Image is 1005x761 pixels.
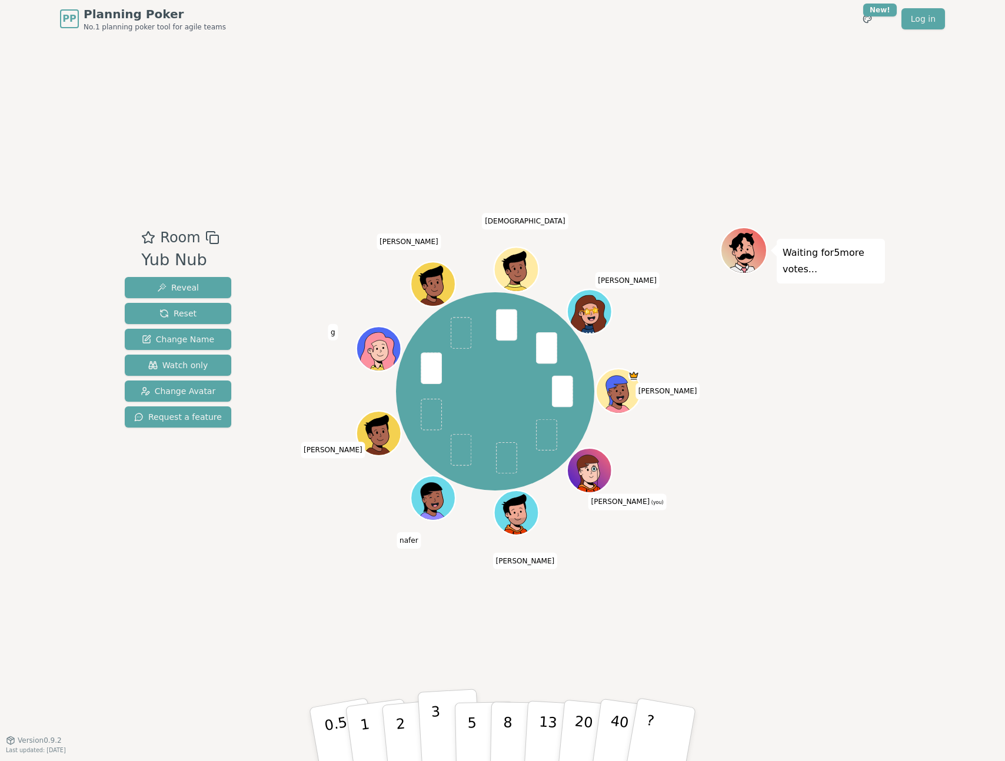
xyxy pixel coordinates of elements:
[125,406,231,428] button: Request a feature
[650,500,664,506] span: (you)
[141,248,219,272] div: Yub Nub
[901,8,945,29] a: Log in
[569,450,611,492] button: Click to change your avatar
[18,736,62,745] span: Version 0.9.2
[159,308,197,319] span: Reset
[141,227,155,248] button: Add as favourite
[157,282,199,293] span: Reveal
[134,411,222,423] span: Request a feature
[142,333,214,345] span: Change Name
[628,371,640,382] span: Jon is the host
[125,303,231,324] button: Reset
[397,532,421,549] span: Click to change your name
[377,233,441,250] span: Click to change your name
[863,4,897,16] div: New!
[6,747,66,753] span: Last updated: [DATE]
[635,383,700,399] span: Click to change your name
[783,245,879,278] p: Waiting for 5 more votes...
[6,736,62,745] button: Version0.9.2
[84,22,226,32] span: No.1 planning poker tool for agile teams
[141,385,216,397] span: Change Avatar
[125,380,231,402] button: Change Avatar
[482,213,568,230] span: Click to change your name
[857,8,878,29] button: New!
[62,12,76,26] span: PP
[125,329,231,350] button: Change Name
[148,359,208,371] span: Watch only
[60,6,226,32] a: PPPlanning PokerNo.1 planning poker tool for agile teams
[160,227,200,248] span: Room
[301,442,365,459] span: Click to change your name
[328,324,338,341] span: Click to change your name
[125,355,231,376] button: Watch only
[125,277,231,298] button: Reveal
[84,6,226,22] span: Planning Poker
[588,494,667,510] span: Click to change your name
[595,272,660,289] span: Click to change your name
[493,553,558,569] span: Click to change your name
